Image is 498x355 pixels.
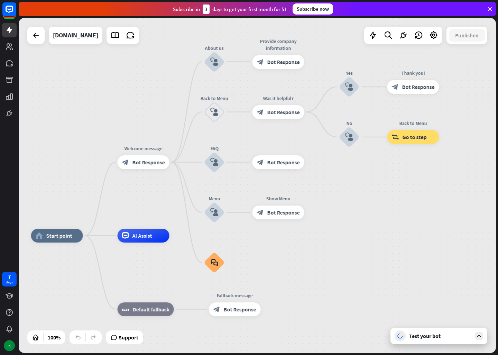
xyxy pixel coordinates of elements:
span: Go to step [403,134,427,140]
div: Thank you! [382,70,444,76]
div: Back to Menu [382,120,444,127]
div: Subscribe now [293,3,333,15]
div: Show Menu [247,195,310,202]
i: block_faq [211,259,218,266]
div: Yes [329,70,370,76]
i: block_bot_response [257,58,264,65]
span: AI Assist [132,232,152,239]
span: Bot Response [402,83,435,90]
div: 7 [8,274,11,280]
div: 100% [46,332,63,343]
i: block_user_input [210,158,219,166]
i: block_bot_response [122,159,129,166]
div: Was it helpful? [247,95,310,102]
div: Subscribe in days to get your first month for $1 [173,4,287,14]
div: days [6,280,13,285]
div: K [4,340,15,351]
span: Default fallback [133,306,169,313]
i: block_user_input [345,133,353,141]
i: block_bot_response [213,306,220,313]
span: Bot Response [267,109,300,116]
i: block_goto [392,134,399,140]
i: block_user_input [210,208,219,217]
i: home_2 [36,232,43,239]
div: 3 [203,4,210,14]
span: Bot Response [267,159,300,166]
span: Bot Response [267,58,300,65]
div: hkbu.edu.hk [53,27,98,44]
button: Open LiveChat chat widget [6,3,26,24]
i: block_user_input [345,83,353,91]
span: Bot Response [224,306,256,313]
i: block_bot_response [257,109,264,116]
div: Fallback message [204,292,266,299]
i: block_bot_response [257,159,264,166]
div: Provide company information [247,38,310,52]
button: Published [449,29,485,42]
i: block_user_input [210,58,219,66]
span: Bot Response [267,209,300,216]
i: block_fallback [122,306,129,313]
i: block_user_input [210,108,219,116]
span: Start point [46,232,72,239]
div: Test your bot [409,333,471,339]
span: Bot Response [132,159,165,166]
i: block_bot_response [392,83,399,90]
div: About us [194,45,235,52]
div: Back to Menu [194,95,235,102]
div: FAQ [194,145,235,152]
div: Welcome message [112,145,175,152]
div: Menu [194,195,235,202]
span: Support [119,332,138,343]
i: block_bot_response [257,209,264,216]
a: 7 days [2,272,17,286]
div: No [329,120,370,127]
